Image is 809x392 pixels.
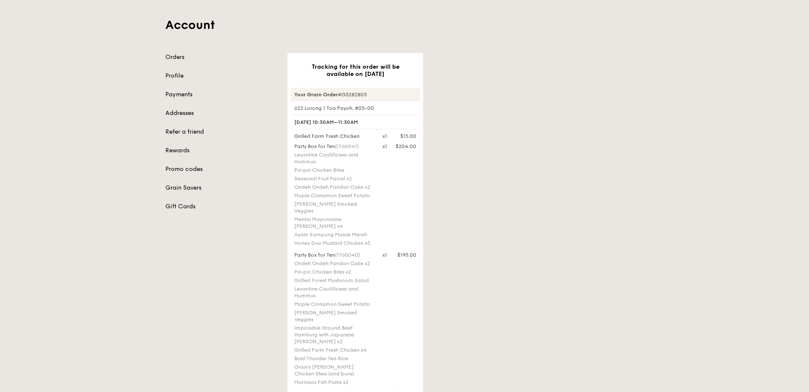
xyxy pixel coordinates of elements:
div: Maple Cinnamon Sweet Potato [294,301,372,308]
div: Piri‑piri Chicken Bites x2 [294,269,372,275]
div: Marinara Fish Pasta x2 [294,379,372,386]
a: Payments [165,90,277,99]
h3: Tracking for this order will be available on [DATE] [301,63,410,78]
a: Orders [165,53,277,62]
a: Addresses [165,109,277,118]
div: Ondeh Ondeh Pandan Cake x2 [294,260,372,267]
div: Party Box for Ten [294,252,372,258]
div: Maple Cinnamon Sweet Potato [294,192,372,199]
div: x1 [382,252,387,258]
a: Rewards [165,146,277,155]
a: Gift Cards [165,202,277,211]
div: Party Box for Ten [294,143,372,150]
div: Seasonal Fruit Parcel x2 [294,175,372,182]
a: Refer a friend [165,128,277,136]
div: Ondeh Ondeh Pandan Cake x2 [294,184,372,190]
div: [PERSON_NAME] Smoked Veggies [294,309,372,323]
div: $195.00 [397,252,416,258]
a: Profile [165,72,277,80]
div: Piri‑piri Chicken Bites [294,167,372,174]
div: Grilled Forest Mushroom Salad [294,277,372,284]
div: $15.00 [400,133,416,140]
div: x1 [382,143,387,150]
div: Mentai Mayonnaise [PERSON_NAME] x4 [294,216,372,230]
div: Grilled Farm Fresh Chicken [289,133,377,140]
div: [PERSON_NAME] Smoked Veggies [294,201,372,214]
span: (1760040) [335,252,360,258]
div: Ayam Kampung Masak Merah [294,231,372,238]
div: Levantine Cauliflower and Hummus [294,286,372,299]
strong: Your Grain Order [294,92,338,98]
a: Promo codes [165,165,277,174]
div: Basil Thunder Tea Rice [294,355,372,362]
div: Honey Duo Mustard Chicken x5 [294,240,372,246]
div: $204.00 [396,143,416,150]
span: (1760041) [335,143,359,149]
h1: Account [165,17,644,33]
div: #G3282805 [291,88,420,101]
div: 622 Lorong 1 Toa Payoh, #05-00 [291,105,420,112]
div: Grilled Farm Fresh Chicken x4 [294,347,372,353]
div: Grain's [PERSON_NAME] Chicken Stew (and buns) [294,364,372,377]
div: x1 [382,133,387,140]
div: [DATE] 10:30AM–11:30AM [291,115,420,129]
div: Levantine Cauliflower and Hummus [294,151,372,165]
div: Impossible Ground Beef Hamburg with Japanese [PERSON_NAME] x2 [294,325,372,345]
a: Grain Savers [165,184,277,192]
